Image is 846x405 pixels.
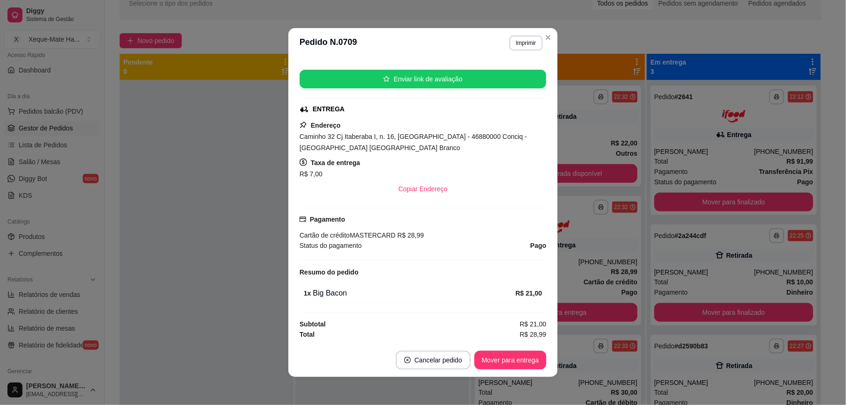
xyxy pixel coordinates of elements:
[300,231,395,239] span: Cartão de crédito MASTERCARD
[310,216,345,223] strong: Pagamento
[304,288,516,299] div: Big Bacon
[300,320,326,328] strong: Subtotal
[383,76,390,82] span: star
[300,121,307,129] span: pushpin
[396,351,471,369] button: close-circleCancelar pedido
[300,268,358,276] strong: Resumo do pedido
[531,242,546,249] strong: Pago
[474,351,546,369] button: Mover para entrega
[520,329,546,340] span: R$ 28,99
[300,331,315,338] strong: Total
[404,357,411,363] span: close-circle
[311,159,360,166] strong: Taxa de entrega
[520,319,546,329] span: R$ 21,00
[311,122,341,129] strong: Endereço
[300,170,323,178] span: R$ 7,00
[304,289,311,297] strong: 1 x
[300,240,362,251] span: Status do pagamento
[300,133,527,152] span: Caminho 32 Cj Itaberaba I, n. 16, [GEOGRAPHIC_DATA] - 46880000 Conciq - [GEOGRAPHIC_DATA] [GEOGRA...
[516,289,542,297] strong: R$ 21,00
[313,104,344,114] div: ENTREGA
[300,216,306,223] span: credit-card
[300,36,357,51] h3: Pedido N. 0709
[509,36,543,51] button: Imprimir
[395,231,424,239] span: R$ 28,99
[300,159,307,166] span: dollar
[541,30,556,45] button: Close
[391,180,455,198] button: Copiar Endereço
[300,70,546,88] button: starEnviar link de avaliação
